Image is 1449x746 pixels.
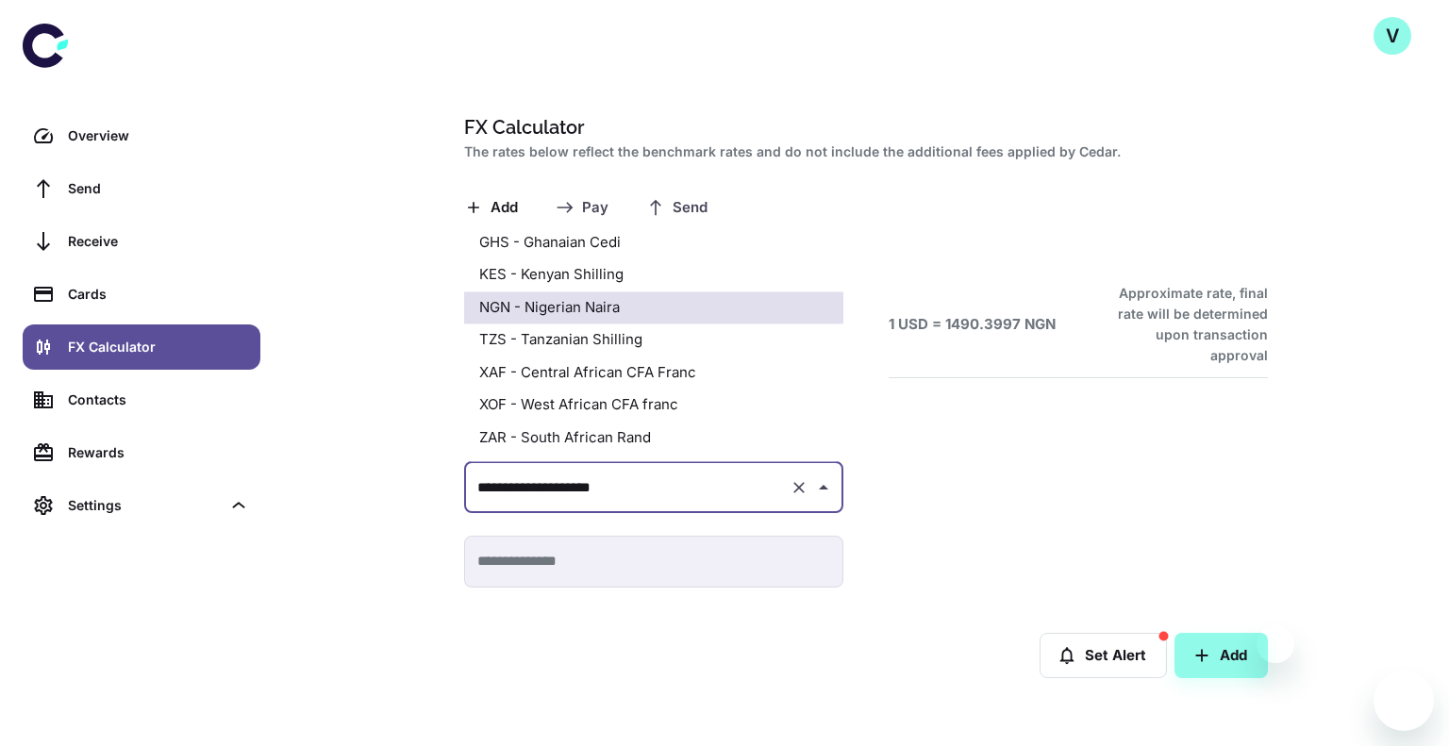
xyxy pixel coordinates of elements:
div: Send [68,178,249,199]
div: Overview [68,125,249,146]
a: Rewards [23,430,260,475]
a: Receive [23,219,260,264]
h6: 1 USD = 1490.3997 NGN [889,314,1056,336]
li: NGN - Nigerian Naira [464,291,843,324]
iframe: Close message [1257,625,1294,663]
button: V [1374,17,1411,55]
li: GHS - Ghanaian Cedi [464,226,843,259]
li: TZS - Tanzanian Shilling [464,323,843,356]
a: Contacts [23,377,260,423]
div: FX Calculator [68,337,249,357]
a: FX Calculator [23,324,260,370]
a: Overview [23,113,260,158]
li: XOF - West African CFA franc [464,389,843,422]
button: Close [810,474,837,501]
li: XAF - Central African CFA Franc [464,356,843,390]
span: Add [491,199,518,217]
a: Send [23,166,260,211]
div: Settings [68,495,221,516]
h1: FX Calculator [464,113,1260,141]
div: Cards [68,284,249,305]
span: Send [673,199,708,217]
button: Clear [786,474,812,501]
h6: Approximate rate, final rate will be determined upon transaction approval [1097,283,1268,366]
div: Rewards [68,442,249,463]
div: Settings [23,483,260,528]
button: Set Alert [1040,633,1167,678]
iframe: Button to launch messaging window [1374,671,1434,731]
div: Receive [68,231,249,252]
div: Contacts [68,390,249,410]
h2: The rates below reflect the benchmark rates and do not include the additional fees applied by Cedar. [464,141,1260,162]
a: Cards [23,272,260,317]
li: ZAR - South African Rand [464,422,843,455]
span: Pay [582,199,608,217]
li: KES - Kenyan Shilling [464,258,843,291]
button: Add [1174,633,1268,678]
